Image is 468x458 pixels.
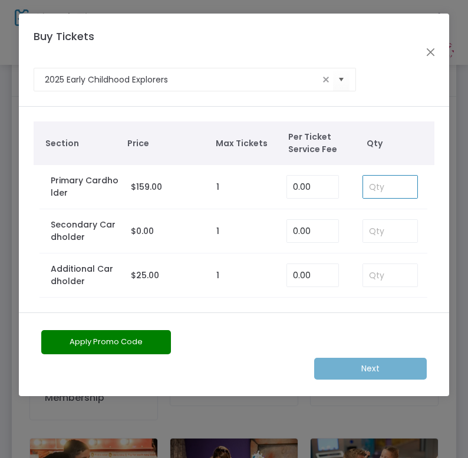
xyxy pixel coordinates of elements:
[127,137,204,150] span: Price
[131,181,162,193] span: $159.00
[363,264,417,286] input: Qty
[131,225,154,237] span: $0.00
[288,131,348,156] span: Per Ticket Service Fee
[333,68,350,92] button: Select
[216,225,219,238] label: 1
[45,74,319,86] input: Select an event
[28,28,429,61] h4: Buy Tickets
[41,330,171,354] button: Apply Promo Code
[216,181,219,193] label: 1
[287,176,338,198] input: Enter Service Fee
[51,174,119,199] label: Primary Cardholder
[131,269,159,281] span: $25.00
[51,219,119,243] label: Secondary Cardholder
[45,137,116,150] span: Section
[319,73,333,87] span: clear
[51,263,119,288] label: Additional Cardholder
[287,220,338,242] input: Enter Service Fee
[363,220,417,242] input: Qty
[216,269,219,282] label: 1
[363,176,417,198] input: Qty
[287,264,338,286] input: Enter Service Fee
[423,45,439,60] button: Close
[367,137,429,150] span: Qty
[216,137,276,150] span: Max Tickets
